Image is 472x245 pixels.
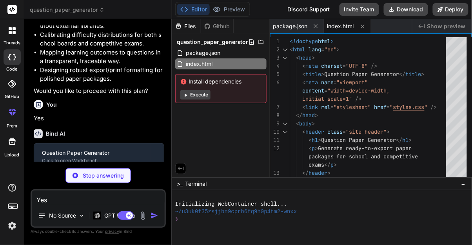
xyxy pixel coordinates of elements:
[42,158,143,164] div: Click to open Workbench
[283,3,335,16] div: Discord Support
[321,62,343,69] span: charset
[312,145,315,152] span: p
[318,145,412,152] span: Generate ready-to-export paper
[280,120,290,128] div: Click to collapse the range.
[425,103,428,111] span: "
[302,112,315,119] span: head
[334,103,371,111] span: "stylesheet"
[175,201,287,208] span: Initializing WebContainer shell...
[346,62,368,69] span: "UTF-8"
[302,71,305,78] span: <
[270,169,280,177] div: 13
[312,54,315,61] span: >
[334,79,337,86] span: =
[460,178,467,190] button: −
[78,212,85,219] img: Pick Models
[324,161,330,168] span: </
[327,169,330,176] span: >
[180,90,211,100] button: Execute
[387,103,390,111] span: =
[46,130,65,138] h6: Bind AI
[337,79,368,86] span: "viewport"
[270,62,280,70] div: 4
[270,120,280,128] div: 9
[356,95,362,102] span: />
[40,31,164,48] li: Calibrating difficulty distributions for both school boards and competitive exams.
[270,54,280,62] div: 3
[270,136,280,144] div: 11
[185,180,207,188] span: Terminal
[327,87,390,94] span: "width=device-width,
[302,62,305,69] span: <
[270,111,280,120] div: 8
[330,103,334,111] span: =
[305,79,318,86] span: meta
[270,103,280,111] div: 7
[305,62,318,69] span: meta
[49,212,76,220] p: No Source
[290,46,293,53] span: <
[270,78,280,87] div: 6
[330,161,334,168] span: p
[31,228,166,235] p: Always double-check its answers. Your in Bind
[172,22,201,30] div: Files
[5,219,19,232] img: settings
[42,149,143,157] div: Question Paper Generator
[299,120,312,127] span: body
[305,71,321,78] span: title
[396,136,403,143] span: </
[302,128,305,135] span: <
[175,216,179,223] span: ❯
[324,46,337,53] span: "en"
[290,38,318,45] span: <!doctype
[339,3,379,16] button: Invite Team
[324,87,327,94] span: =
[7,123,17,129] label: prem
[185,48,221,58] span: package.json
[371,62,378,69] span: />
[34,114,164,123] p: Yes
[393,103,425,111] span: styles.css
[390,103,393,111] span: "
[427,22,466,30] span: Show preview
[151,212,158,220] img: icon
[384,3,428,16] button: Download
[461,180,466,188] span: −
[302,79,305,86] span: <
[309,153,418,160] span: packages for school and competitive
[315,145,318,152] span: >
[185,59,213,69] span: index.html
[299,54,312,61] span: head
[201,22,233,30] div: Github
[431,103,437,111] span: />
[330,38,334,45] span: >
[270,45,280,54] div: 2
[280,54,290,62] div: Click to collapse the range.
[180,78,261,85] span: Install dependencies
[327,128,343,135] span: class
[403,136,409,143] span: h1
[312,136,318,143] span: h1
[302,87,324,94] span: content
[270,144,280,152] div: 12
[293,46,305,53] span: html
[5,93,19,100] label: GitHub
[270,37,280,45] div: 1
[34,143,151,169] button: Question Paper GeneratorClick to open Workbench
[387,128,390,135] span: >
[305,128,324,135] span: header
[334,161,337,168] span: >
[327,22,354,30] span: index.html
[273,22,308,30] span: package.json
[318,38,330,45] span: html
[296,54,299,61] span: <
[34,87,164,96] p: Would you like to proceed with this plan?
[315,112,318,119] span: >
[309,46,321,53] span: lang
[177,38,249,46] span: question_paper_generator
[93,212,101,219] img: GPT 5 Nano
[104,212,135,220] p: GPT 5 Nano
[321,103,330,111] span: rel
[4,40,20,46] label: threads
[406,71,421,78] span: title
